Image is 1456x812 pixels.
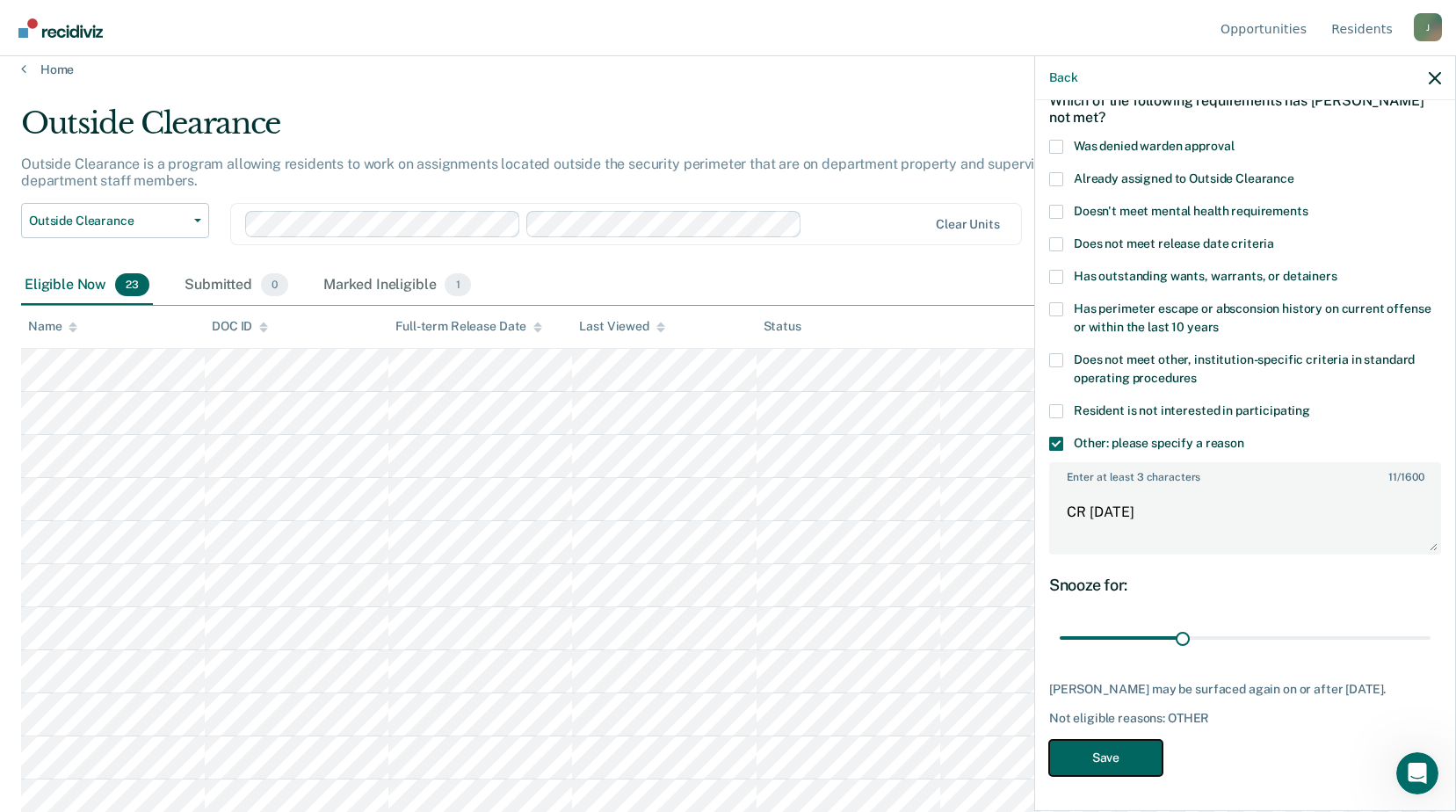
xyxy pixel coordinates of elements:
[395,319,542,334] div: Full-term Release Date
[320,266,474,305] div: Marked Ineligible
[1049,682,1441,697] div: [PERSON_NAME] may be surfaced again on or after [DATE].
[936,217,1000,232] div: Clear units
[1051,488,1439,553] textarea: CR [DATE]
[1388,471,1423,483] span: / 1600
[1074,139,1234,153] span: Was denied warden approval
[1074,436,1244,450] span: Other: please specify a reason
[115,273,149,296] span: 23
[1074,352,1415,385] span: Does not meet other, institution-specific criteria in standard operating procedures
[1049,740,1163,776] button: Save
[1049,711,1441,726] div: Not eligible reasons: OTHER
[1049,78,1441,140] div: Which of the following requirements has [PERSON_NAME] not met?
[1051,464,1439,483] label: Enter at least 3 characters
[579,319,664,334] div: Last Viewed
[1049,576,1441,595] div: Snooze for:
[1388,471,1397,483] span: 11
[1074,403,1310,417] span: Resident is not interested in participating
[1074,269,1337,283] span: Has outstanding wants, warrants, or detainers
[212,319,268,334] div: DOC ID
[21,105,1113,156] div: Outside Clearance
[1074,171,1294,185] span: Already assigned to Outside Clearance
[1396,752,1438,794] iframe: Intercom live chat
[21,156,1077,189] p: Outside Clearance is a program allowing residents to work on assignments located outside the secu...
[1049,70,1077,85] button: Back
[21,266,153,305] div: Eligible Now
[1414,13,1442,41] button: Profile dropdown button
[18,18,103,38] img: Recidiviz
[261,273,288,296] span: 0
[29,214,187,228] span: Outside Clearance
[1074,236,1274,250] span: Does not meet release date criteria
[28,319,77,334] div: Name
[21,62,1435,77] a: Home
[1414,13,1442,41] div: J
[181,266,292,305] div: Submitted
[1074,204,1308,218] span: Doesn't meet mental health requirements
[1074,301,1431,334] span: Has perimeter escape or absconsion history on current offense or within the last 10 years
[764,319,801,334] div: Status
[445,273,470,296] span: 1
